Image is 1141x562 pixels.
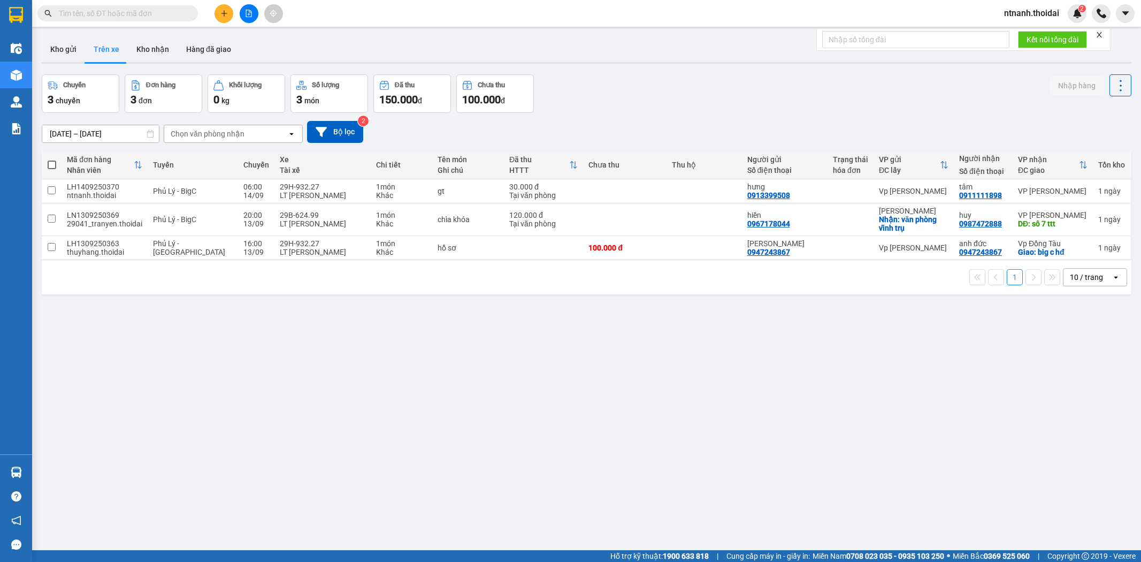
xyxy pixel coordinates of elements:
span: Hỗ trợ kỹ thuật: [610,550,709,562]
input: Tìm tên, số ĐT hoặc mã đơn [59,7,185,19]
span: | [1038,550,1039,562]
div: 29B-624.99 [280,211,365,219]
th: Toggle SortBy [1013,151,1093,179]
div: Vp [PERSON_NAME] [879,244,948,252]
span: 2 [1080,5,1084,12]
div: ĐC lấy [879,166,940,174]
th: Toggle SortBy [504,151,583,179]
strong: 1900 633 818 [663,552,709,560]
div: Khác [376,248,427,256]
div: Chi tiết [376,161,427,169]
span: aim [270,10,277,17]
div: Tại văn phòng [509,219,578,228]
div: Trạng thái [833,155,868,164]
div: 29H-932.27 [280,183,365,191]
div: VP [PERSON_NAME] [1018,187,1088,195]
span: caret-down [1121,9,1130,18]
div: 16:00 [243,239,269,248]
svg: open [1112,273,1120,282]
button: Đơn hàng3đơn [125,74,202,113]
div: LT [PERSON_NAME] [280,248,365,256]
strong: 0708 023 035 - 0935 103 250 [846,552,944,560]
button: Hàng đã giao [178,36,240,62]
div: 13/09 [243,248,269,256]
span: copyright [1082,552,1089,560]
button: Chuyến3chuyến [42,74,119,113]
div: hưng [747,183,822,191]
div: 06:00 [243,183,269,191]
div: LH1409250370 [67,183,142,191]
div: Nhân viên [67,166,134,174]
button: Trên xe [85,36,128,62]
div: Vp Đồng Tàu [1018,239,1088,248]
div: Ghi chú [438,166,499,174]
span: ⚪️ [947,554,950,558]
span: file-add [245,10,252,17]
button: caret-down [1116,4,1135,23]
span: Phủ Lý - BigC [153,215,196,224]
div: Chọn văn phòng nhận [171,128,244,139]
div: LH1309250363 [67,239,142,248]
img: warehouse-icon [11,96,22,108]
div: 0913399508 [747,191,790,200]
div: Số điện thoại [959,167,1007,176]
button: Kho gửi [42,36,85,62]
div: Đơn hàng [146,81,175,89]
strong: 0369 525 060 [984,552,1030,560]
img: icon-new-feature [1073,9,1082,18]
div: huy [959,211,1007,219]
button: Kho nhận [128,36,178,62]
span: 3 [131,93,136,106]
div: 120.000 đ [509,211,578,219]
div: LT [PERSON_NAME] [280,219,365,228]
div: 29041_tranyen.thoidai [67,219,142,228]
div: 14/09 [243,191,269,200]
div: 0947243867 [959,248,1002,256]
span: search [44,10,52,17]
div: 1 món [376,239,427,248]
div: 1 [1098,187,1125,195]
button: Chưa thu100.000đ [456,74,534,113]
span: đ [418,96,422,105]
span: notification [11,515,21,526]
div: 1 [1098,244,1125,252]
div: Thu hộ [672,161,737,169]
span: ntnanh.thoidai [995,6,1068,20]
div: Khác [376,191,427,200]
div: Chuyến [243,161,269,169]
button: Nhập hàng [1050,76,1104,95]
span: Kết nối tổng đài [1027,34,1078,45]
div: VP gửi [879,155,940,164]
div: VP [PERSON_NAME] [1018,211,1088,219]
div: hồ sơ [438,244,499,252]
div: DĐ: sô 7 ttt [1018,219,1088,228]
div: Mã đơn hàng [67,155,134,164]
div: Tài xế [280,166,365,174]
span: Miền Bắc [953,550,1030,562]
div: Vp [PERSON_NAME] [879,187,948,195]
div: Khác [376,219,427,228]
div: VP nhận [1018,155,1079,164]
div: Tuyến [153,161,233,169]
input: Nhập số tổng đài [822,31,1009,48]
span: plus [220,10,228,17]
span: 100.000 [462,93,501,106]
span: Phủ Lý - [GEOGRAPHIC_DATA] [153,239,225,256]
button: file-add [240,4,258,23]
button: 1 [1007,269,1023,285]
span: ngày [1104,187,1121,195]
div: Tên món [438,155,499,164]
button: Bộ lọc [307,121,363,143]
div: [PERSON_NAME] [879,207,948,215]
th: Toggle SortBy [874,151,954,179]
div: Chưa thu [478,81,505,89]
div: gt [438,187,499,195]
input: Select a date range. [42,125,159,142]
div: Số lượng [312,81,339,89]
div: 1 món [376,211,427,219]
span: message [11,540,21,550]
span: 150.000 [379,93,418,106]
div: Giao: big c hđ [1018,248,1088,256]
span: ngày [1104,244,1121,252]
div: 20:00 [243,211,269,219]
